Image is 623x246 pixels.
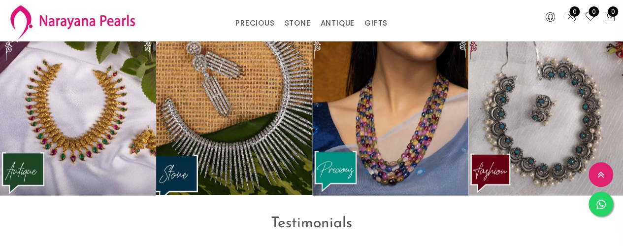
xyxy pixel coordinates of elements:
[320,16,355,31] a: ANTIQUE
[604,11,616,24] button: 0
[608,6,618,17] span: 0
[589,6,599,17] span: 0
[148,23,320,204] img: Stone
[284,16,310,31] a: STONE
[312,31,468,195] img: Precious
[364,16,388,31] a: GIFTS
[565,11,577,24] a: 0
[585,11,596,24] a: 0
[235,16,274,31] a: PRECIOUS
[569,6,580,17] span: 0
